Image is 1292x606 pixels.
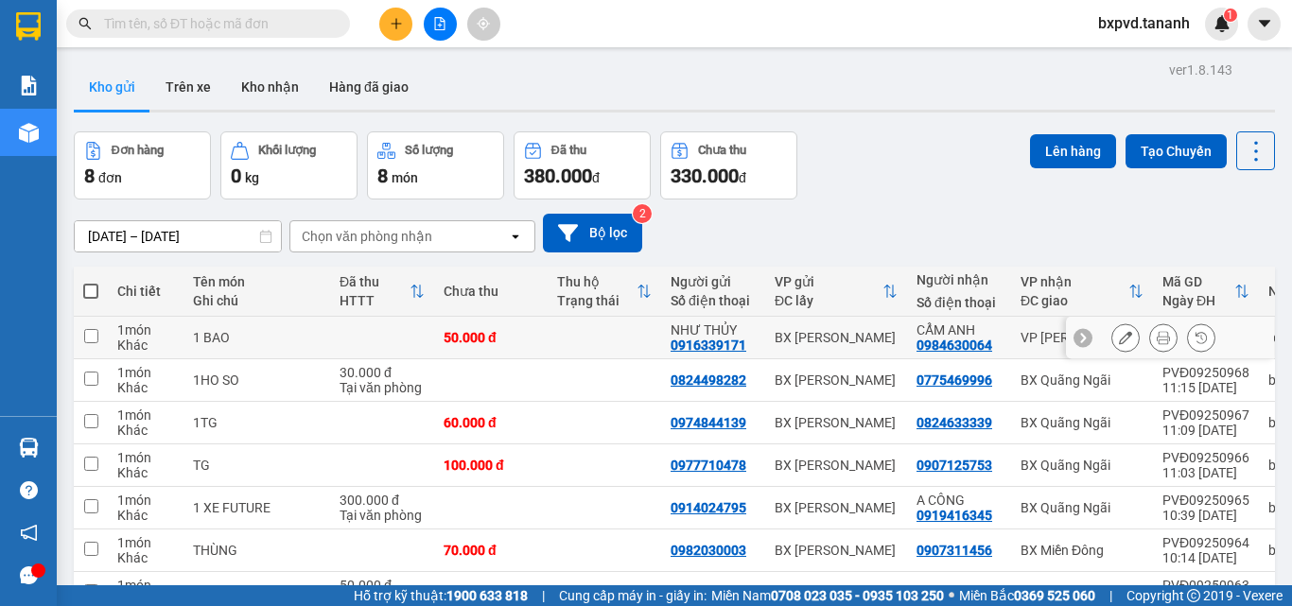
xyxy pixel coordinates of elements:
[193,293,321,308] div: Ghi chú
[20,524,38,542] span: notification
[330,267,434,317] th: Toggle SortBy
[1162,493,1249,508] div: PVĐ09250965
[917,508,992,523] div: 0919416345
[917,493,1002,508] div: A CÔNG
[20,566,38,584] span: message
[150,64,226,110] button: Trên xe
[74,131,211,199] button: Đơn hàng8đơn
[193,458,321,473] div: TG
[117,423,174,438] div: Khác
[917,338,992,353] div: 0984630064
[117,322,174,338] div: 1 món
[1011,267,1153,317] th: Toggle SortBy
[117,535,174,550] div: 1 món
[660,131,797,199] button: Chưa thu330.000đ
[112,144,164,157] div: Đơn hàng
[117,493,174,508] div: 1 món
[1021,330,1144,345] div: VP [PERSON_NAME]
[671,164,739,187] span: 330.000
[671,338,746,353] div: 0916339171
[117,465,174,480] div: Khác
[671,543,746,558] div: 0982030003
[405,144,453,157] div: Số lượng
[444,543,538,558] div: 70.000 đ
[775,458,898,473] div: BX [PERSON_NAME]
[959,585,1095,606] span: Miền Bắc
[117,407,174,423] div: 1 món
[917,295,1002,310] div: Số điện thoại
[193,372,321,388] div: 1HO SO
[74,64,150,110] button: Kho gửi
[775,585,898,600] div: BX [PERSON_NAME]
[775,293,882,308] div: ĐC lấy
[543,214,642,252] button: Bộ lọc
[671,500,746,515] div: 0914024795
[19,123,39,143] img: warehouse-icon
[467,8,500,41] button: aim
[314,64,424,110] button: Hàng đã giao
[446,588,528,603] strong: 1900 633 818
[1162,365,1249,380] div: PVĐ09250968
[367,131,504,199] button: Số lượng8món
[1162,380,1249,395] div: 11:15 [DATE]
[1162,423,1249,438] div: 11:09 [DATE]
[444,458,538,473] div: 100.000 đ
[1126,134,1227,168] button: Tạo Chuyến
[1083,11,1205,35] span: bxpvd.tananh
[117,550,174,565] div: Khác
[340,380,425,395] div: Tại văn phòng
[117,338,174,353] div: Khác
[340,365,425,380] div: 30.000 đ
[75,221,281,251] input: Select a date range.
[698,144,746,157] div: Chưa thu
[444,415,538,430] div: 60.000 đ
[193,500,321,515] div: 1 XE FUTURE
[949,592,954,599] span: ⚪️
[1021,458,1144,473] div: BX Quãng Ngãi
[1109,585,1112,606] span: |
[390,17,403,30] span: plus
[16,12,41,41] img: logo-vxr
[671,415,746,430] div: 0974844139
[671,274,756,289] div: Người gửi
[98,170,122,185] span: đơn
[1162,407,1249,423] div: PVĐ09250967
[559,585,707,606] span: Cung cấp máy in - giấy in:
[444,284,538,299] div: Chưa thu
[19,438,39,458] img: warehouse-icon
[633,204,652,223] sup: 2
[771,588,944,603] strong: 0708 023 035 - 0935 103 250
[1021,274,1128,289] div: VP nhận
[340,274,410,289] div: Đã thu
[193,585,321,600] div: 1K
[79,17,92,30] span: search
[117,365,174,380] div: 1 món
[1014,588,1095,603] strong: 0369 525 060
[671,372,746,388] div: 0824498282
[379,8,412,41] button: plus
[1256,15,1273,32] span: caret-down
[104,13,327,34] input: Tìm tên, số ĐT hoặc mã đơn
[671,585,746,600] div: 0347859652
[1162,465,1249,480] div: 11:03 [DATE]
[711,585,944,606] span: Miền Nam
[917,372,992,388] div: 0775469996
[1162,450,1249,465] div: PVĐ09250966
[117,450,174,465] div: 1 món
[245,170,259,185] span: kg
[524,164,592,187] span: 380.000
[377,164,388,187] span: 8
[20,481,38,499] span: question-circle
[340,293,410,308] div: HTTT
[1153,267,1259,317] th: Toggle SortBy
[354,585,528,606] span: Hỗ trợ kỹ thuật:
[1162,293,1234,308] div: Ngày ĐH
[917,322,1002,338] div: CẨM ANH
[917,272,1002,287] div: Người nhận
[1021,415,1144,430] div: BX Quãng Ngãi
[444,330,538,345] div: 50.000 đ
[220,131,358,199] button: Khối lượng0kg
[775,543,898,558] div: BX [PERSON_NAME]
[1227,9,1233,22] span: 1
[1162,274,1234,289] div: Mã GD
